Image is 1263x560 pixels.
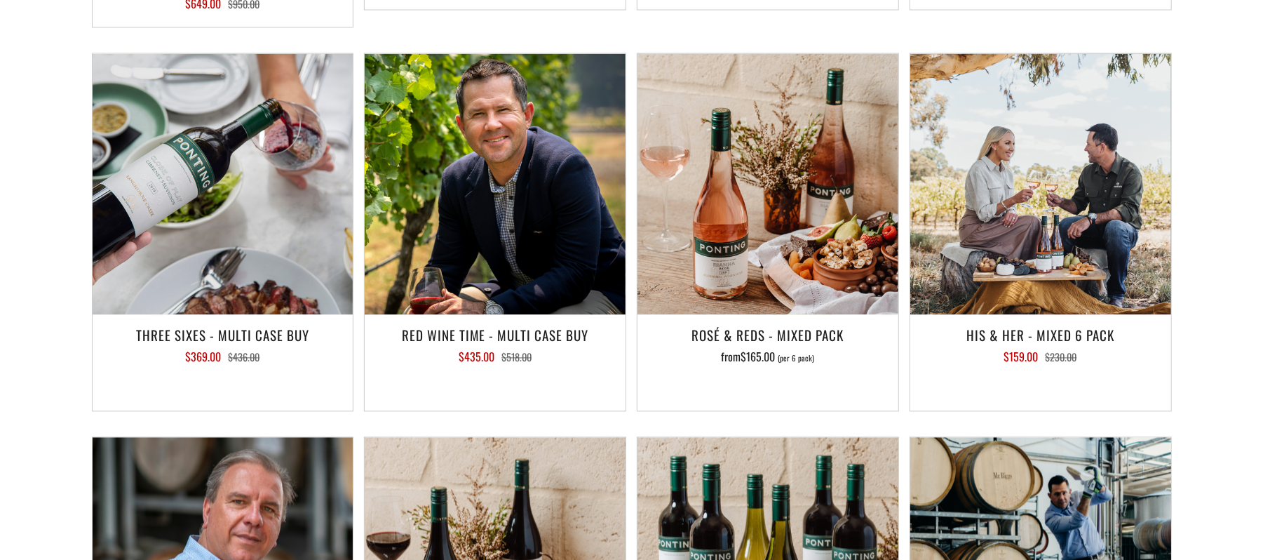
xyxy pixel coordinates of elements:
[372,324,619,347] h3: Red Wine Time - Multi Case Buy
[910,324,1171,394] a: His & Her - Mixed 6 Pack $159.00 $230.00
[100,324,346,347] h3: Three Sixes - Multi Case Buy
[778,355,814,363] span: (per 6 pack)
[1004,349,1039,366] span: $159.00
[93,324,353,394] a: Three Sixes - Multi Case Buy $369.00 $436.00
[501,350,532,365] span: $518.00
[741,349,775,366] span: $165.00
[644,324,891,347] h3: Rosé & Reds - Mixed Pack
[917,324,1164,347] h3: His & Her - Mixed 6 Pack
[228,350,259,365] span: $436.00
[637,324,898,394] a: Rosé & Reds - Mixed Pack from$165.00 (per 6 pack)
[1046,350,1077,365] span: $230.00
[459,349,494,366] span: $435.00
[185,349,221,366] span: $369.00
[365,324,626,394] a: Red Wine Time - Multi Case Buy $435.00 $518.00
[721,349,814,366] span: from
